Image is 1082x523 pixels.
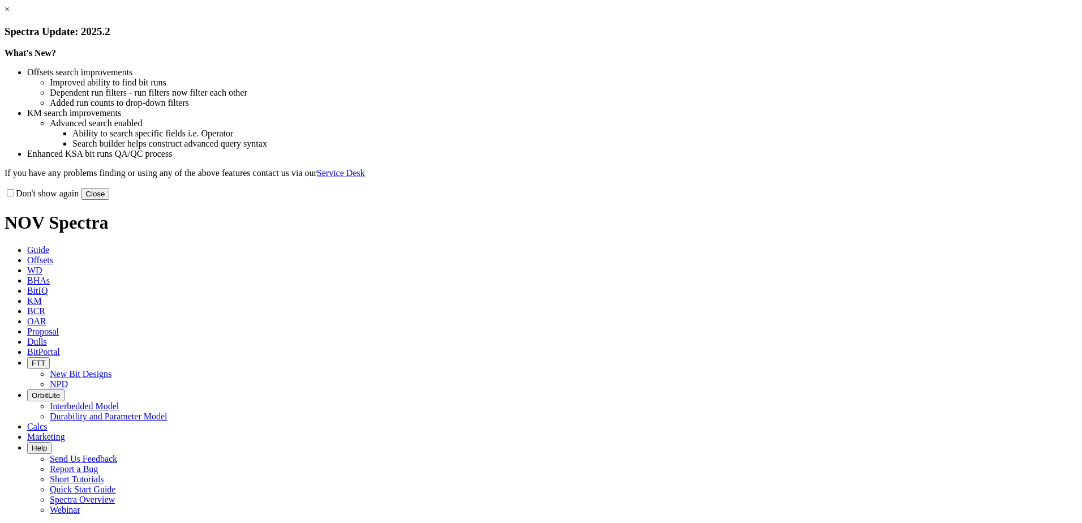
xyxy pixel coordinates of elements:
a: Quick Start Guide [50,485,115,494]
a: Short Tutorials [50,474,104,484]
li: KM search improvements [27,108,1077,118]
li: Added run counts to drop-down filters [50,98,1077,108]
span: FTT [32,359,45,367]
strong: What's New? [5,48,56,58]
li: Advanced search enabled [50,118,1077,128]
a: Durability and Parameter Model [50,411,168,421]
input: Don't show again [7,189,14,196]
p: If you have any problems finding or using any of the above features contact us via our [5,168,1077,178]
li: Offsets search improvements [27,67,1077,78]
li: Enhanced KSA bit runs QA/QC process [27,149,1077,159]
span: Marketing [27,432,65,441]
span: OrbitLite [32,391,60,400]
button: Close [81,188,109,200]
label: Don't show again [5,188,79,198]
li: Ability to search specific fields i.e. Operator [72,128,1077,139]
span: Offsets [27,255,53,265]
span: Dulls [27,337,47,346]
li: Search builder helps construct advanced query syntax [72,139,1077,149]
li: Improved ability to find bit runs [50,78,1077,88]
li: Dependent run filters - run filters now filter each other [50,88,1077,98]
span: BitIQ [27,286,48,295]
a: Interbedded Model [50,401,119,411]
a: Send Us Feedback [50,454,117,464]
span: BitPortal [27,347,60,357]
span: BHAs [27,276,50,285]
a: NPD [50,379,68,389]
h1: NOV Spectra [5,212,1077,233]
a: Webinar [50,505,80,515]
a: × [5,5,10,14]
span: Proposal [27,327,59,336]
span: Help [32,444,47,452]
a: Service Desk [317,168,365,178]
span: OAR [27,316,46,326]
a: Report a Bug [50,464,98,474]
span: Guide [27,245,49,255]
a: New Bit Designs [50,369,111,379]
span: KM [27,296,42,306]
span: Calcs [27,422,48,431]
a: Spectra Overview [50,495,115,504]
span: WD [27,265,42,275]
span: BCR [27,306,45,316]
h3: Spectra Update: 2025.2 [5,25,1077,38]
